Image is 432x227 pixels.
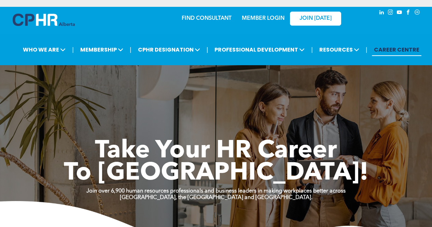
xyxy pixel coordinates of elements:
[182,16,232,21] a: FIND CONSULTANT
[405,9,412,18] a: facebook
[396,9,403,18] a: youtube
[212,43,307,56] span: PROFESSIONAL DEVELOPMENT
[136,43,202,56] span: CPHR DESIGNATION
[13,14,75,26] img: A blue and white logo for cp alberta
[130,43,131,57] li: |
[72,43,74,57] li: |
[21,43,68,56] span: WHO WE ARE
[387,9,394,18] a: instagram
[414,9,421,18] a: Social network
[207,43,208,57] li: |
[290,12,341,26] a: JOIN [DATE]
[299,15,332,22] span: JOIN [DATE]
[311,43,313,57] li: |
[366,43,367,57] li: |
[317,43,361,56] span: RESOURCES
[372,43,421,56] a: CAREER CENTRE
[95,139,337,164] span: Take Your HR Career
[120,195,312,200] strong: [GEOGRAPHIC_DATA], the [GEOGRAPHIC_DATA] and [GEOGRAPHIC_DATA].
[64,161,368,186] span: To [GEOGRAPHIC_DATA]!
[78,43,125,56] span: MEMBERSHIP
[378,9,386,18] a: linkedin
[86,188,346,194] strong: Join over 6,900 human resources professionals and business leaders in making workplaces better ac...
[242,16,284,21] a: MEMBER LOGIN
